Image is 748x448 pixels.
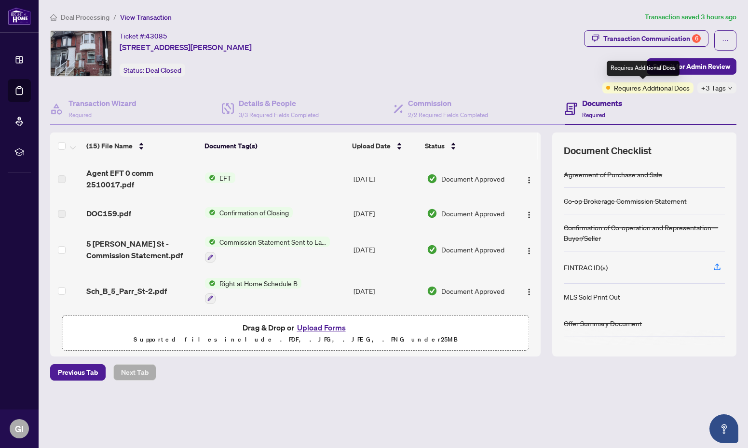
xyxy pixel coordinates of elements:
[68,97,136,109] h4: Transaction Wizard
[216,207,293,218] span: Confirmation of Closing
[614,82,690,93] span: Requires Additional Docs
[205,172,235,183] button: Status IconEFT
[425,141,445,151] span: Status
[564,169,662,180] div: Agreement of Purchase and Sale
[521,206,537,221] button: Logo
[120,64,185,77] div: Status:
[421,132,512,159] th: Status
[564,196,687,206] div: Co-op Brokerage Commission Statement
[68,334,523,345] p: Supported files include .PDF, .JPG, .JPEG, .PNG under 25 MB
[51,31,111,76] img: IMG-C12256667_1.jpg
[8,7,31,25] img: logo
[350,229,423,270] td: [DATE]
[607,61,680,76] div: Requires Additional Docs
[120,13,172,22] span: View Transaction
[294,321,349,334] button: Upload Forms
[61,13,109,22] span: Deal Processing
[564,222,725,243] div: Confirmation of Co-operation and Representation—Buyer/Seller
[50,14,57,21] span: home
[205,207,216,218] img: Status Icon
[216,172,235,183] span: EFT
[205,237,216,247] img: Status Icon
[427,173,437,184] img: Document Status
[645,12,736,23] article: Transaction saved 3 hours ago
[113,12,116,23] li: /
[68,111,92,119] span: Required
[120,41,252,53] span: [STREET_ADDRESS][PERSON_NAME]
[146,32,167,40] span: 43085
[120,30,167,41] div: Ticket #:
[653,59,730,74] span: Submit for Admin Review
[441,286,504,296] span: Document Approved
[564,262,608,273] div: FINTRAC ID(s)
[564,144,652,158] span: Document Checklist
[205,278,216,289] img: Status Icon
[15,422,24,435] span: GI
[525,247,533,255] img: Logo
[441,208,504,219] span: Document Approved
[50,364,106,381] button: Previous Tab
[205,207,293,218] button: Status IconConfirmation of Closing
[239,111,319,119] span: 3/3 Required Fields Completed
[352,141,391,151] span: Upload Date
[521,171,537,186] button: Logo
[582,97,622,109] h4: Documents
[701,82,726,93] span: +3 Tags
[603,31,701,46] div: Transaction Communication
[350,198,423,229] td: [DATE]
[86,141,133,151] span: (15) File Name
[348,132,421,159] th: Upload Date
[427,244,437,255] img: Document Status
[408,111,488,119] span: 2/2 Required Fields Completed
[239,97,319,109] h4: Details & People
[82,132,201,159] th: (15) File Name
[441,244,504,255] span: Document Approved
[441,173,504,184] span: Document Approved
[350,159,423,198] td: [DATE]
[525,211,533,219] img: Logo
[525,176,533,184] img: Logo
[113,364,156,381] button: Next Tab
[728,86,733,91] span: down
[647,58,736,75] button: Submit for Admin Review
[205,278,301,304] button: Status IconRight at Home Schedule B
[86,208,131,219] span: DOC159.pdf
[201,132,348,159] th: Document Tag(s)
[243,321,349,334] span: Drag & Drop or
[350,270,423,312] td: [DATE]
[86,167,197,190] span: Agent EFT 0 comm 2510017.pdf
[525,288,533,296] img: Logo
[205,172,216,183] img: Status Icon
[709,414,738,443] button: Open asap
[58,365,98,380] span: Previous Tab
[521,242,537,257] button: Logo
[408,97,488,109] h4: Commission
[564,318,642,329] div: Offer Summary Document
[427,208,437,219] img: Document Status
[564,291,620,302] div: MLS Sold Print Out
[216,278,301,289] span: Right at Home Schedule B
[146,66,181,75] span: Deal Closed
[62,316,529,351] span: Drag & Drop orUpload FormsSupported files include .PDF, .JPG, .JPEG, .PNG under25MB
[86,285,167,297] span: Sch_B_5_Parr_St-2.pdf
[692,34,701,43] div: 6
[427,286,437,296] img: Document Status
[722,37,729,44] span: ellipsis
[86,238,197,261] span: 5 [PERSON_NAME] St - Commission Statement.pdf
[216,237,330,247] span: Commission Statement Sent to Lawyer
[584,30,708,47] button: Transaction Communication6
[521,283,537,299] button: Logo
[582,111,605,119] span: Required
[205,237,330,263] button: Status IconCommission Statement Sent to Lawyer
